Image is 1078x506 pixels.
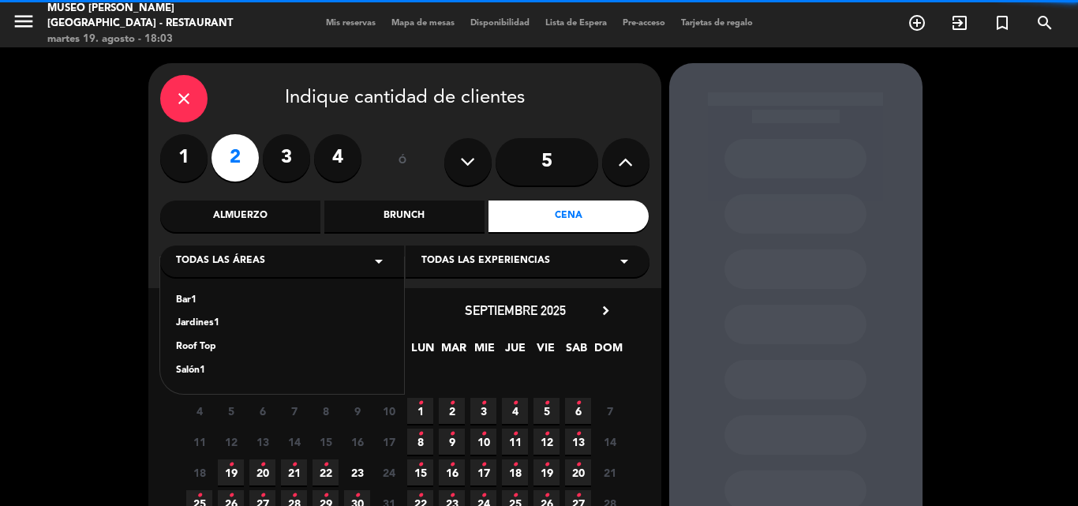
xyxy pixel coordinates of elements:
i: arrow_drop_down [369,252,388,271]
div: Jardines1 [176,316,388,332]
span: 19 [218,459,244,485]
span: Lista de Espera [537,19,615,28]
button: menu [12,9,36,39]
span: Pre-acceso [615,19,673,28]
div: Museo [PERSON_NAME][GEOGRAPHIC_DATA] - Restaurant [47,1,258,32]
span: 10 [376,398,402,424]
span: 14 [281,429,307,455]
span: 13 [249,429,275,455]
span: 12 [218,429,244,455]
span: Tarjetas de regalo [673,19,761,28]
span: 18 [186,459,212,485]
span: 3 [470,398,496,424]
span: 9 [439,429,465,455]
span: 6 [249,398,275,424]
i: • [449,452,455,478]
span: 20 [565,459,591,485]
i: search [1035,13,1054,32]
span: 4 [186,398,212,424]
i: • [260,452,265,478]
i: • [449,422,455,447]
span: 4 [502,398,528,424]
span: 21 [281,459,307,485]
i: • [417,391,423,416]
span: 17 [470,459,496,485]
span: 16 [344,429,370,455]
span: 8 [313,398,339,424]
span: 14 [597,429,623,455]
i: • [575,391,581,416]
span: LUN [410,339,436,365]
i: • [228,452,234,478]
span: 20 [249,459,275,485]
span: 22 [313,459,339,485]
i: • [481,422,486,447]
span: 15 [407,459,433,485]
span: Todas las áreas [176,253,265,269]
span: Disponibilidad [462,19,537,28]
label: 4 [314,134,361,182]
span: 12 [533,429,560,455]
span: 2 [439,398,465,424]
span: 13 [565,429,591,455]
label: 3 [263,134,310,182]
i: • [512,452,518,478]
span: Mapa de mesas [384,19,462,28]
div: martes 19. agosto - 18:03 [47,32,258,47]
div: Cena [488,201,649,232]
span: Mis reservas [318,19,384,28]
i: • [323,452,328,478]
span: 5 [218,398,244,424]
span: Todas las experiencias [421,253,550,269]
span: 5 [533,398,560,424]
i: menu [12,9,36,33]
div: Salón1 [176,363,388,379]
span: 7 [597,398,623,424]
i: • [575,422,581,447]
div: Brunch [324,201,485,232]
div: Bar1 [176,293,388,309]
label: 1 [160,134,208,182]
span: 11 [186,429,212,455]
span: JUE [502,339,528,365]
i: close [174,89,193,108]
span: MIE [471,339,497,365]
div: Almuerzo [160,201,320,232]
span: 15 [313,429,339,455]
span: 17 [376,429,402,455]
i: • [481,452,486,478]
span: 10 [470,429,496,455]
span: 24 [376,459,402,485]
span: 23 [344,459,370,485]
i: exit_to_app [950,13,969,32]
span: SAB [563,339,590,365]
div: Roof Top [176,339,388,355]
i: • [481,391,486,416]
div: ó [377,134,429,189]
i: • [575,452,581,478]
span: 9 [344,398,370,424]
span: 11 [502,429,528,455]
i: • [512,391,518,416]
i: • [512,422,518,447]
i: chevron_right [597,302,614,319]
span: 21 [597,459,623,485]
span: 6 [565,398,591,424]
span: 7 [281,398,307,424]
span: 16 [439,459,465,485]
i: • [417,452,423,478]
span: 18 [502,459,528,485]
i: • [417,422,423,447]
span: septiembre 2025 [465,302,566,318]
i: • [449,391,455,416]
span: 8 [407,429,433,455]
span: VIE [533,339,559,365]
span: 19 [533,459,560,485]
label: 2 [211,134,259,182]
span: DOM [594,339,620,365]
div: Indique cantidad de clientes [160,75,649,122]
span: 1 [407,398,433,424]
i: • [544,391,549,416]
i: arrow_drop_down [615,252,634,271]
span: MAR [440,339,466,365]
